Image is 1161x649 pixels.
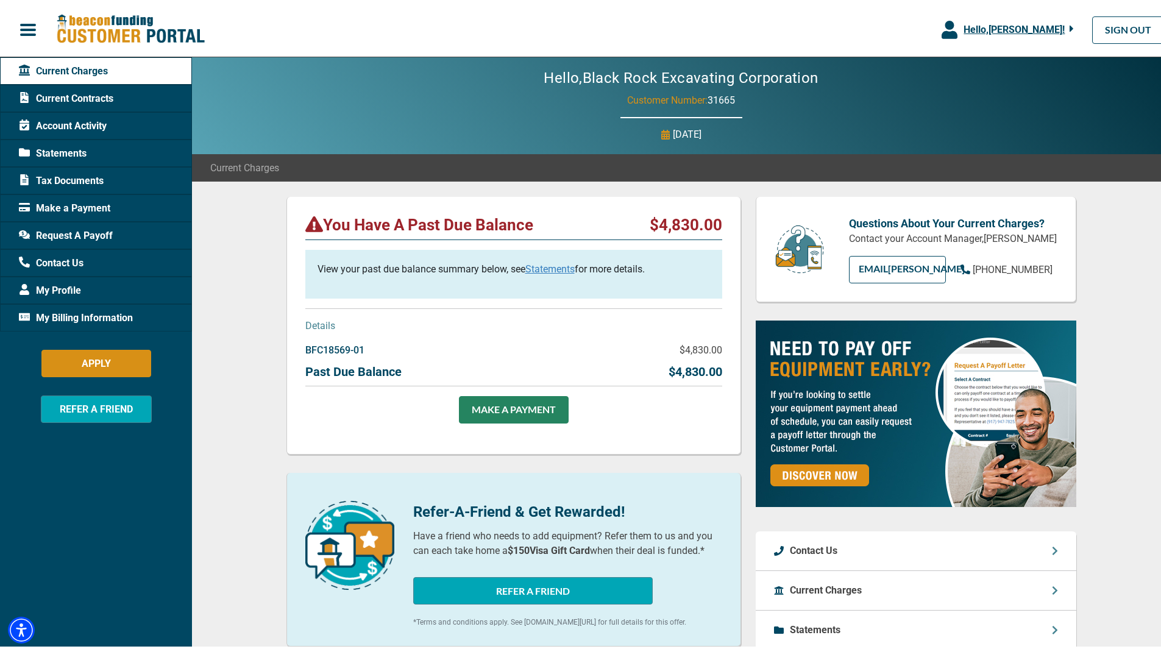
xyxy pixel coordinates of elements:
[960,260,1053,275] a: [PHONE_NUMBER]
[849,229,1057,244] p: Contact your Account Manager, [PERSON_NAME]
[772,222,827,272] img: customer-service.png
[305,213,533,232] p: You Have A Past Due Balance
[305,498,394,587] img: refer-a-friend-icon.png
[413,527,722,556] p: Have a friend who needs to add equipment? Refer them to us and you can each take home a when thei...
[19,62,108,76] span: Current Charges
[790,541,837,556] p: Contact Us
[673,125,701,140] p: [DATE]
[210,158,279,173] span: Current Charges
[56,12,205,43] img: Beacon Funding Customer Portal Logo
[19,89,113,104] span: Current Contracts
[305,341,364,355] p: BFC18569-01
[19,144,87,158] span: Statements
[413,575,653,602] button: REFER A FRIEND
[41,393,152,420] button: REFER A FRIEND
[756,318,1076,505] img: payoff-ad-px.jpg
[413,498,722,520] p: Refer-A-Friend & Get Rewarded!
[849,213,1057,229] p: Questions About Your Current Charges?
[305,316,722,331] p: Details
[19,171,104,186] span: Tax Documents
[19,116,107,131] span: Account Activity
[964,21,1065,33] span: Hello, [PERSON_NAME] !
[8,614,35,641] div: Accessibility Menu
[973,261,1053,273] span: [PHONE_NUMBER]
[19,226,113,241] span: Request A Payoff
[318,260,710,274] p: View your past due balance summary below, see for more details.
[790,581,862,595] p: Current Charges
[650,213,722,232] p: $4,830.00
[708,92,735,104] span: 31665
[19,199,110,213] span: Make a Payment
[680,341,722,355] p: $4,830.00
[19,308,133,323] span: My Billing Information
[669,360,722,378] p: $4,830.00
[790,620,840,635] p: Statements
[849,254,946,281] a: EMAIL[PERSON_NAME]
[19,254,83,268] span: Contact Us
[413,614,722,625] p: *Terms and conditions apply. See [DOMAIN_NAME][URL] for full details for this offer.
[41,347,151,375] button: APPLY
[19,281,81,296] span: My Profile
[459,394,569,421] a: MAKE A PAYMENT
[525,261,575,272] a: Statements
[508,542,590,554] b: $150 Visa Gift Card
[305,360,402,378] p: Past Due Balance
[627,92,708,104] span: Customer Number:
[507,67,854,85] h2: Hello, Black Rock Excavating Corporation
